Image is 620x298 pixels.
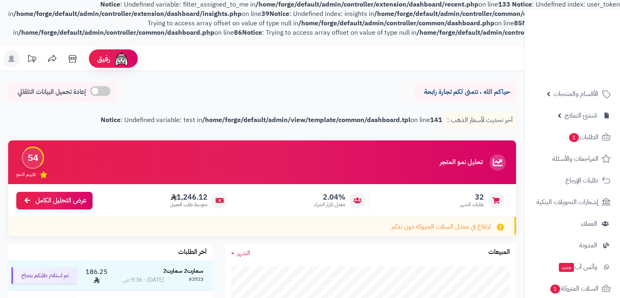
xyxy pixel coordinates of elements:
[579,240,597,251] span: المدونة
[559,263,574,272] span: جديد
[565,69,612,87] img: logo-2.png
[590,9,598,19] b: 85
[460,201,484,208] span: طلبات الشهر
[18,87,86,97] span: إعادة تحميل البيانات التلقائي
[261,9,269,19] b: 39
[536,196,598,208] span: إشعارات التحويلات البنكية
[530,41,615,60] a: لوحة التحكم
[13,9,242,19] b: /home/forge/default/admin/controller/extension/dashboard/insights.php
[530,192,615,212] a: إشعارات التحويلات البنكية
[391,222,491,231] span: ارتفاع في معدل السلات المتروكة دون تذكير
[530,127,615,147] a: الطلبات1
[568,45,598,56] span: لوحة التحكم
[11,267,77,284] div: تم استلام طلبكم بنجاح
[237,248,250,258] span: الشهر
[269,9,289,19] b: Notice
[530,171,615,190] a: طلبات الإرجاع
[35,196,86,205] span: عرض التحليل الكامل
[123,276,164,284] div: [DATE] - 9:36 ص
[234,28,242,38] b: 86
[298,18,494,28] b: /home/forge/default/admin/controller/common/dashboard.php
[314,193,345,202] span: 2.04%
[430,115,442,125] b: 141
[202,115,410,125] b: /home/forge/default/admin/view/template/common/dashboard.tpl
[189,276,203,284] div: #3723
[420,87,510,97] p: حياكم الله ، نتمنى لكم تجارة رابحة
[530,149,615,169] a: المراجعات والأسئلة
[440,159,483,166] h3: تحليل نمو المتجر
[113,51,130,67] img: ai-face.png
[417,28,613,38] b: /home/forge/default/admin/controller/common/dashboard.php
[530,214,615,234] a: العملاء
[231,249,250,258] a: الشهر
[569,133,579,142] span: 1
[80,260,113,291] td: 186.25
[530,236,615,255] a: المدونة
[552,153,598,165] span: المراجعات والأسئلة
[554,88,598,100] span: الأقسام والمنتجات
[18,28,214,38] b: /home/forge/default/admin/controller/common/dashboard.php
[488,249,510,256] h3: المبيعات
[558,261,597,273] span: وآتس آب
[581,218,597,229] span: العملاء
[374,9,570,19] b: /home/forge/default/admin/controller/common/dashboard.php
[565,175,598,186] span: طلبات الإرجاع
[242,28,262,38] b: Notice
[514,18,522,28] b: 85
[598,9,618,19] b: Notice
[530,257,615,277] a: وآتس آبجديد
[522,18,542,28] b: Notice
[16,192,93,209] a: عرض التحليل الكامل
[170,193,207,202] span: 1,246.12
[101,115,121,125] b: Notice
[170,201,207,208] span: متوسط طلب العميل
[16,171,36,178] span: تقييم النمو
[22,51,42,67] a: تحديثات المنصة
[568,131,598,143] span: الطلبات
[97,54,110,64] span: رفيق
[549,283,598,294] span: السلات المتروكة
[444,112,516,128] p: آخر تحديث لأسعار الذهب :
[314,201,345,208] span: معدل تكرار الشراء
[178,249,207,256] h3: آخر الطلبات
[565,110,597,121] span: مُنشئ النماذج
[163,267,203,275] strong: سمارت2 سمارت2
[550,285,560,294] span: 1
[460,193,484,202] span: 32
